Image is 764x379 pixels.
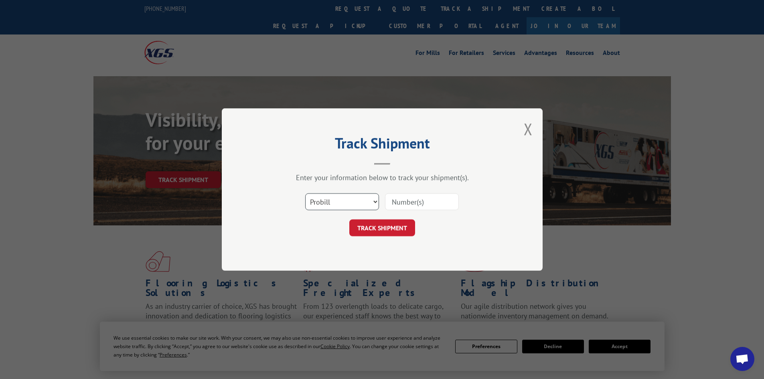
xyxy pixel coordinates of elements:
div: Enter your information below to track your shipment(s). [262,173,503,182]
input: Number(s) [385,193,459,210]
a: Open chat [730,347,754,371]
button: TRACK SHIPMENT [349,219,415,236]
button: Close modal [524,118,533,140]
h2: Track Shipment [262,138,503,153]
